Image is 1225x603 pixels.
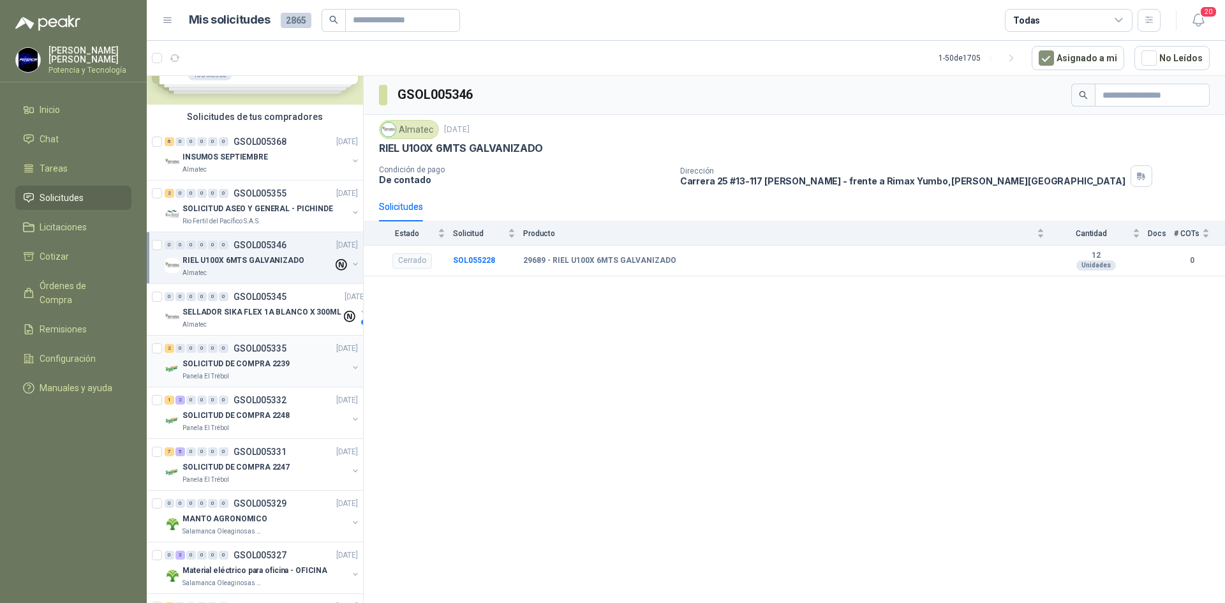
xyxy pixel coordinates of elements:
[165,516,180,532] img: Company Logo
[15,15,80,31] img: Logo peakr
[15,274,131,312] a: Órdenes de Compra
[15,127,131,151] a: Chat
[182,151,268,163] p: INSUMOS SEPTIEMBRE
[175,344,185,353] div: 0
[182,423,229,433] p: Panela El Trébol
[165,361,180,376] img: Company Logo
[16,48,40,72] img: Company Logo
[523,221,1052,245] th: Producto
[197,499,207,508] div: 0
[182,306,341,318] p: SELLADOR SIKA FLEX 1A BLANCO X 300ML
[329,15,338,24] span: search
[175,241,185,249] div: 0
[234,551,286,560] p: GSOL005327
[40,249,69,264] span: Cotizar
[40,381,112,395] span: Manuales y ayuda
[680,167,1125,175] p: Dirección
[382,123,396,137] img: Company Logo
[15,186,131,210] a: Solicitudes
[1052,221,1148,245] th: Cantidad
[234,396,286,405] p: GSOL005332
[208,344,218,353] div: 0
[392,253,432,269] div: Cerrado
[165,392,360,433] a: 1 2 0 0 0 0 GSOL005332[DATE] Company LogoSOLICITUD DE COMPRA 2248Panela El Trébol
[147,105,363,129] div: Solicitudes de tus compradores
[40,161,68,175] span: Tareas
[1032,46,1124,70] button: Asignado a mi
[1148,221,1174,245] th: Docs
[336,498,358,510] p: [DATE]
[186,137,196,146] div: 0
[208,241,218,249] div: 0
[379,229,435,238] span: Estado
[15,215,131,239] a: Licitaciones
[48,66,131,74] p: Potencia y Tecnología
[197,189,207,198] div: 0
[186,344,196,353] div: 0
[165,444,360,485] a: 7 5 0 0 0 0 GSOL005331[DATE] Company LogoSOLICITUD DE COMPRA 2247Panela El Trébol
[453,221,523,245] th: Solicitud
[523,256,676,266] b: 29689 - RIEL U100X 6MTS GALVANIZADO
[182,475,229,485] p: Panela El Trébol
[1052,229,1130,238] span: Cantidad
[165,237,360,278] a: 0 0 0 0 0 0 GSOL005346[DATE] Company LogoRIEL U100X 6MTS GALVANIZADOAlmatec
[234,344,286,353] p: GSOL005335
[379,120,439,139] div: Almatec
[219,396,228,405] div: 0
[219,292,228,301] div: 0
[197,137,207,146] div: 0
[336,136,358,148] p: [DATE]
[182,513,267,525] p: MANTO AGRONOMICO
[182,216,260,227] p: Rio Fertil del Pacífico S.A.S.
[40,352,96,366] span: Configuración
[219,241,228,249] div: 0
[281,13,311,28] span: 2865
[453,256,495,265] a: SOL055228
[219,499,228,508] div: 0
[40,132,59,146] span: Chat
[15,98,131,122] a: Inicio
[336,549,358,562] p: [DATE]
[182,358,290,370] p: SOLICITUD DE COMPRA 2239
[208,189,218,198] div: 0
[165,137,174,146] div: 6
[175,396,185,405] div: 2
[379,200,423,214] div: Solicitudes
[40,322,87,336] span: Remisiones
[397,85,475,105] h3: GSOL005346
[182,203,333,215] p: SOLICITUD ASEO Y GENERAL - PICHINDE
[234,292,286,301] p: GSOL005345
[1013,13,1040,27] div: Todas
[165,568,180,583] img: Company Logo
[15,317,131,341] a: Remisiones
[379,174,670,185] p: De contado
[165,551,174,560] div: 0
[219,137,228,146] div: 0
[453,229,505,238] span: Solicitud
[182,578,263,588] p: Salamanca Oleaginosas SAS
[336,394,358,406] p: [DATE]
[189,11,271,29] h1: Mis solicitudes
[1187,9,1210,32] button: 20
[40,220,87,234] span: Licitaciones
[182,255,304,267] p: RIEL U100X 6MTS GALVANIZADO
[1134,46,1210,70] button: No Leídos
[444,124,470,136] p: [DATE]
[336,188,358,200] p: [DATE]
[219,447,228,456] div: 0
[219,189,228,198] div: 0
[1174,229,1199,238] span: # COTs
[219,551,228,560] div: 0
[165,134,360,175] a: 6 0 0 0 0 0 GSOL005368[DATE] Company LogoINSUMOS SEPTIEMBREAlmatec
[1174,255,1210,267] b: 0
[208,137,218,146] div: 0
[165,186,360,227] a: 2 0 0 0 0 0 GSOL005355[DATE] Company LogoSOLICITUD ASEO Y GENERAL - PICHINDERio Fertil del Pacífi...
[186,241,196,249] div: 0
[48,46,131,64] p: [PERSON_NAME] [PERSON_NAME]
[379,142,543,155] p: RIEL U100X 6MTS GALVANIZADO
[175,292,185,301] div: 0
[208,551,218,560] div: 0
[186,447,196,456] div: 0
[175,551,185,560] div: 3
[197,551,207,560] div: 0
